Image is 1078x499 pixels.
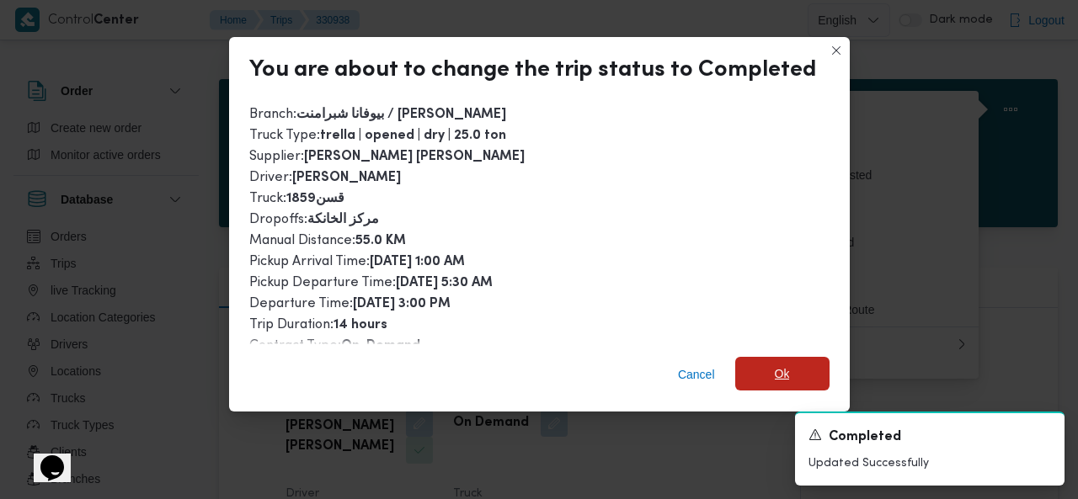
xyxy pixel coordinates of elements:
[296,109,506,121] b: بيوفانا شبرامنت / [PERSON_NAME]
[671,358,722,391] button: Cancel
[304,151,525,163] b: [PERSON_NAME] [PERSON_NAME]
[249,234,406,247] span: Manual Distance :
[341,340,420,353] b: On-Demand
[307,214,379,226] b: مركز الخانكة
[775,364,790,384] span: Ok
[249,192,344,205] span: Truck :
[249,129,506,142] span: Truck Type :
[808,454,1051,472] p: Updated Successfully
[249,57,816,84] div: You are about to change the trip status to Completed
[249,318,387,332] span: Trip Duration :
[249,339,420,353] span: Contract Type :
[396,277,493,289] b: [DATE] 5:30 AM
[826,40,846,61] button: Closes this modal window
[249,255,465,268] span: Pickup Arrival Time :
[249,108,506,121] span: Branch :
[292,172,401,184] b: [PERSON_NAME]
[355,235,406,247] b: 55.0 KM
[249,213,379,226] span: Dropoffs :
[249,171,401,184] span: Driver :
[286,193,344,205] b: قسن1859
[320,130,506,142] b: trella | opened | dry | 25.0 ton
[249,150,525,163] span: Supplier :
[829,427,901,448] span: Completed
[678,364,715,385] span: Cancel
[808,427,1051,448] div: Notification
[353,298,451,311] b: [DATE] 3:00 PM
[249,276,493,289] span: Pickup Departure Time :
[735,357,830,390] button: Ok
[17,432,71,482] iframe: chat widget
[370,256,465,268] b: [DATE] 1:00 AM
[249,297,451,311] span: Departure Time :
[334,319,387,332] b: 14 hours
